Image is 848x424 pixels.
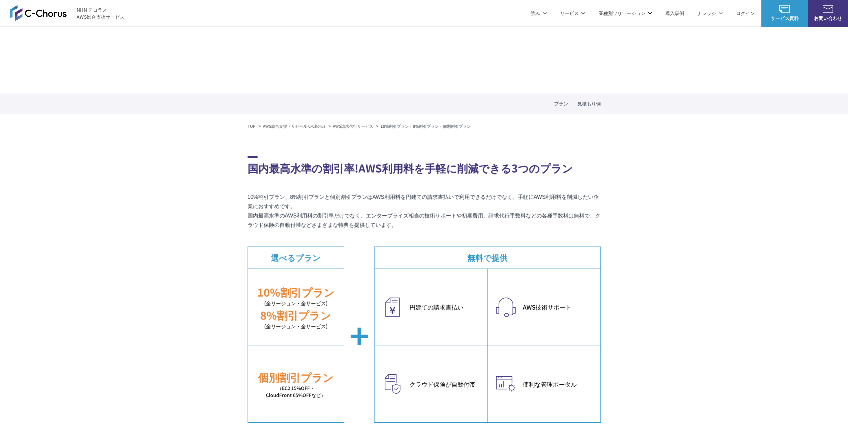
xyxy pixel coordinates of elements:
em: 10%割引プラン・8%割引プラン・個別割引プラン [381,123,471,129]
p: 強み [531,10,547,17]
small: (全リージョン・全サービス) [248,323,344,330]
img: お問い合わせ [823,5,833,13]
span: NHN テコラス AWS総合支援サービス [77,6,125,20]
img: AWS総合支援サービス C-Chorus [10,5,67,21]
em: 8%割引プラン [260,307,331,323]
dt: 選べるプラン [248,247,344,269]
p: サービス [560,10,585,17]
span: AWS請求代行サービス [287,43,561,60]
a: プラン [554,100,568,107]
p: 業種別ソリューション [599,10,652,17]
small: (全リージョン・全サービス) [248,300,344,307]
small: （EC2 15%OFF・ CloudFront 65%OFFなど） [248,385,344,399]
img: AWS総合支援サービス C-Chorus サービス資料 [779,5,790,13]
a: AWS請求代行サービス [333,123,373,129]
h2: 国内最高水準の割引率!AWS利用料を手軽に削減できる3つのプラン [248,156,601,176]
a: 見積もり例 [577,100,601,107]
p: 10%割引プラン、8%割引プランと個別割引プランはAWS利用料を円建ての請求書払いで利用できるだけでなく、手軽にAWS利用料を削減したい企業におすすめです。 国内最高水準のAWS利用料の割引率だ... [248,192,601,230]
span: お問い合わせ [808,15,848,22]
a: AWS総合支援サービス C-Chorus NHN テコラスAWS総合支援サービス [10,5,125,21]
dt: 無料で提供 [375,247,600,269]
em: クラウド保険が自動付帯 [410,380,481,389]
span: 10%割引プラン・8%割引プラン ・個別割引プラン [287,60,561,77]
em: 便利な管理ポータル [523,380,594,389]
a: 導入事例 [665,10,684,17]
em: 10%割引プラン [257,284,335,300]
p: ナレッジ [697,10,723,17]
a: AWS総合支援・リセール C-Chorus [263,123,326,129]
span: サービス資料 [761,15,808,22]
a: TOP [248,123,256,129]
a: ログイン [736,10,755,17]
em: AWS技術サポート [523,303,594,312]
em: 円建ての請求書払い [410,303,481,312]
em: 個別割引プラン [258,369,334,385]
